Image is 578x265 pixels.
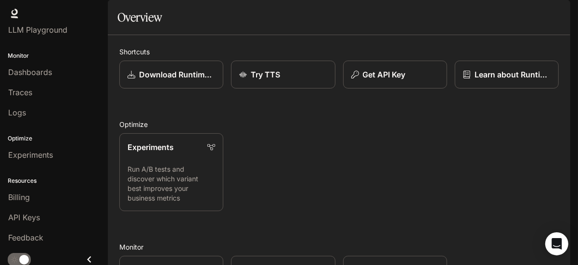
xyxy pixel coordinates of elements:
p: Experiments [128,141,174,153]
p: Run A/B tests and discover which variant best improves your business metrics [128,164,215,203]
a: Try TTS [231,61,335,88]
a: Download Runtime SDK [119,61,223,88]
h2: Shortcuts [119,47,559,57]
p: Learn about Runtime [475,69,551,80]
p: Try TTS [251,69,280,80]
h1: Overview [117,8,162,27]
h2: Optimize [119,119,559,129]
p: Download Runtime SDK [139,69,215,80]
a: ExperimentsRun A/B tests and discover which variant best improves your business metrics [119,133,223,211]
button: Get API Key [343,61,447,88]
p: Get API Key [363,69,406,80]
div: Open Intercom Messenger [545,232,568,255]
h2: Monitor [119,242,559,252]
a: Learn about Runtime [455,61,559,88]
